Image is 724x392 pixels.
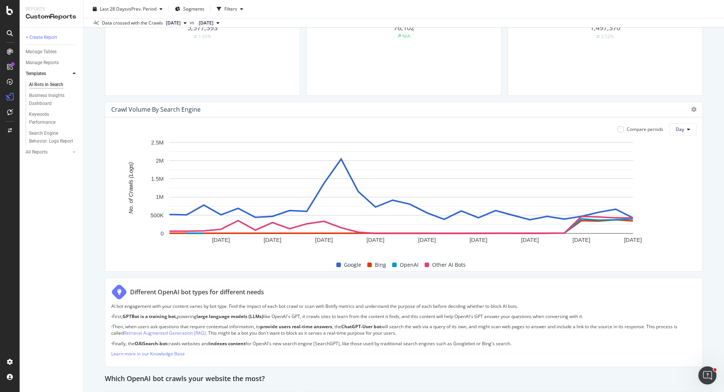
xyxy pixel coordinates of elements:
div: Search Engine Behavior: Logs Report [29,129,74,145]
button: Last 28 DaysvsPrev. Period [90,3,166,15]
div: All Reports [26,148,48,156]
text: 500K [150,212,164,218]
text: 1M [156,194,164,200]
img: Equal [597,35,600,38]
div: Different OpenAI bot types for different needsAI bot engagement with your content varies by bot t... [105,278,703,367]
span: vs [190,19,196,26]
div: 1.65% [198,33,211,40]
svg: A chart. [111,138,691,252]
div: + Create Report [26,34,57,42]
div: Which OpenAI bot crawls your website the most? [105,373,703,385]
text: [DATE] [418,237,436,243]
a: Learn more in our Knowledge Base [111,350,185,357]
div: Crawl Volume By Search Engine [111,106,201,113]
strong: OAISearch-bot [135,340,167,347]
strong: · [111,313,112,320]
div: Reports [26,6,77,12]
text: [DATE] [212,237,230,243]
span: 1,497,370 [590,23,620,32]
div: AI Bots in Search [29,81,63,89]
span: 2025 Jul. 16th [199,20,213,26]
span: 76,102 [394,23,414,32]
span: OpenAI [400,260,419,269]
div: CustomReports [26,12,77,21]
button: [DATE] [163,18,190,28]
button: Day [669,123,696,135]
div: Templates [26,70,46,78]
text: [DATE] [315,237,333,243]
span: Day [676,126,684,132]
span: Segments [183,6,204,12]
p: Finally, the crawls websites and for OpenAI's new search engine (SearchGPT), like those used by t... [111,340,696,347]
a: Search Engine Behavior: Logs Report [29,129,78,145]
p: Then, when users ask questions that require contextual information, to , the will search the web ... [111,323,696,336]
img: Equal [194,35,197,38]
div: Manage Reports [26,59,59,67]
div: Compare periods [627,126,663,132]
strong: ChatGPT-User bot [341,323,381,330]
button: [DATE] [196,18,222,28]
text: 2.5M [151,139,164,146]
p: First, powering like OpenAI's GPT, it crawls sites to learn from the content it finds, and this c... [111,313,696,320]
a: All Reports [26,148,71,156]
div: Keywords Performance [29,111,71,126]
text: 2M [156,157,164,164]
div: Manage Tables [26,48,57,56]
a: + Create Report [26,34,78,42]
p: AI bot engagement with your content varies by bot type. Find the impact of each bot crawl or scan... [111,303,696,309]
span: Google [344,260,361,269]
div: Data crossed with the Crawls [102,20,163,26]
div: N/A [402,33,410,39]
a: AI Bots in Search [29,81,78,89]
div: 2.52% [601,33,614,40]
div: Crawl Volume By Search EngineCompare periodsDayA chart.GoogleBingOpenAIOther AI Bots [105,102,703,272]
strong: indexes content [209,340,245,347]
text: [DATE] [624,237,642,243]
span: Bing [375,260,386,269]
button: Filters [214,3,246,15]
span: 2025 Aug. 13th [166,20,181,26]
a: Manage Tables [26,48,78,56]
h2: Which OpenAI bot crawls your website the most? [105,373,265,385]
span: 5,577,393 [187,23,218,32]
strong: GPTBot is a training bot, [123,313,177,320]
a: Keywords Performance [29,111,78,126]
strong: provide users real-time answers [260,323,332,330]
div: Filters [224,6,237,12]
strong: · [111,340,112,347]
div: Business Insights Dashboard [29,92,72,108]
strong: large language models (LLMs) [196,313,263,320]
a: Manage Reports [26,59,78,67]
text: [DATE] [469,237,487,243]
text: [DATE] [264,237,281,243]
strong: · [111,323,112,330]
text: No. of Crawls (Logs) [127,162,134,214]
iframe: Intercom live chat [698,366,716,384]
a: Business Insights Dashboard [29,92,78,108]
span: Last 28 Days [100,6,127,12]
span: Other AI Bots [432,260,466,269]
text: [DATE] [572,237,590,243]
button: Segments [172,3,207,15]
text: 1.5M [151,175,164,182]
span: vs Prev. Period [127,6,156,12]
div: Different OpenAI bot types for different needs [130,288,264,297]
text: [DATE] [367,237,384,243]
a: Retrieval Augmented Generation (RAG) [124,330,206,336]
text: 0 [161,230,164,237]
text: [DATE] [521,237,539,243]
a: Templates [26,70,71,78]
